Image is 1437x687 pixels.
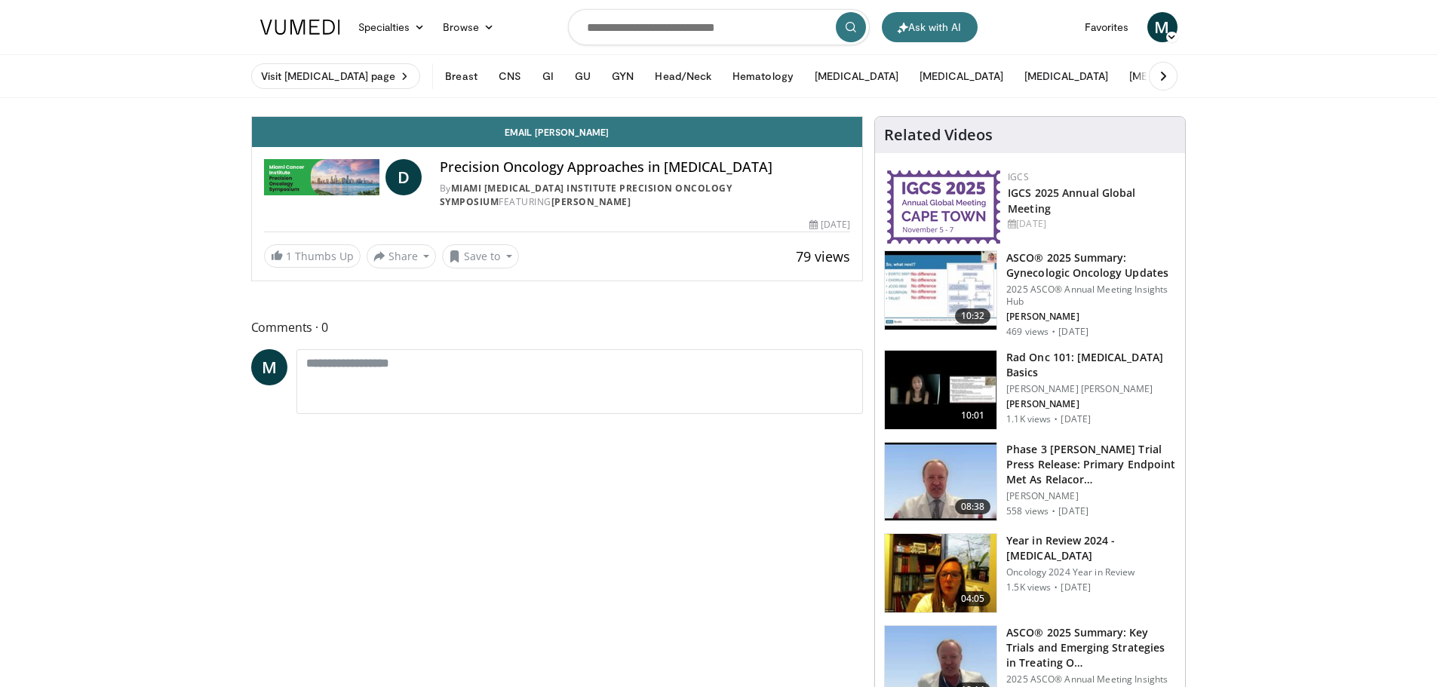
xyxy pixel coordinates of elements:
[264,244,361,268] a: 1 Thumbs Up
[1006,566,1176,578] p: Oncology 2024 Year in Review
[884,442,1176,522] a: 08:38 Phase 3 [PERSON_NAME] Trial Press Release: Primary Endpoint Met As Relacor… [PERSON_NAME] 5...
[566,61,600,91] button: GU
[260,20,340,35] img: VuMedi Logo
[646,61,720,91] button: Head/Neck
[251,317,864,337] span: Comments 0
[1061,581,1091,593] p: [DATE]
[603,61,643,91] button: GYN
[1006,311,1176,323] p: [PERSON_NAME]
[1120,61,1222,91] button: [MEDICAL_DATA]
[568,9,870,45] input: Search topics, interventions
[1008,170,1029,183] a: IGCS
[955,308,991,324] span: 10:32
[1006,383,1176,395] p: [PERSON_NAME] [PERSON_NAME]
[1015,61,1117,91] button: [MEDICAL_DATA]
[806,61,907,91] button: [MEDICAL_DATA]
[809,218,850,232] div: [DATE]
[884,350,1176,430] a: 10:01 Rad Onc 101: [MEDICAL_DATA] Basics [PERSON_NAME] [PERSON_NAME] [PERSON_NAME] 1.1K views · [...
[251,349,287,385] a: M
[1006,581,1051,593] p: 1.5K views
[1058,505,1088,517] p: [DATE]
[1076,12,1138,42] a: Favorites
[1008,217,1173,231] div: [DATE]
[1147,12,1178,42] a: M
[1054,581,1058,593] div: ·
[885,534,996,612] img: ad9eebac-f264-40a2-8285-0f840eeac3ba.150x105_q85_crop-smart_upscale.jpg
[884,533,1176,613] a: 04:05 Year in Review 2024 - [MEDICAL_DATA] Oncology 2024 Year in Review 1.5K views · [DATE]
[440,182,732,208] a: Miami [MEDICAL_DATA] Institute Precision Oncology Symposium
[1006,533,1176,563] h3: Year in Review 2024 - [MEDICAL_DATA]
[434,12,503,42] a: Browse
[1006,505,1049,517] p: 558 views
[264,159,379,195] img: Miami Cancer Institute Precision Oncology Symposium
[955,499,991,514] span: 08:38
[442,244,519,268] button: Save to
[884,250,1176,338] a: 10:32 ASCO® 2025 Summary: Gynecologic Oncology Updates 2025 ASCO® Annual Meeting Insights Hub [PE...
[251,63,421,89] a: Visit [MEDICAL_DATA] page
[1008,186,1135,216] a: IGCS 2025 Annual Global Meeting
[349,12,434,42] a: Specialties
[955,408,991,423] span: 10:01
[1006,250,1176,281] h3: ASCO® 2025 Summary: Gynecologic Oncology Updates
[882,12,978,42] button: Ask with AI
[1054,413,1058,425] div: ·
[367,244,437,268] button: Share
[385,159,422,195] a: D
[533,61,563,91] button: GI
[436,61,486,91] button: Breast
[1006,490,1176,502] p: [PERSON_NAME]
[1006,398,1176,410] p: [PERSON_NAME]
[490,61,530,91] button: CNS
[1006,326,1049,338] p: 469 views
[1058,326,1088,338] p: [DATE]
[885,251,996,330] img: 7df8c98f-88fe-4e46-a5cb-432c7fef284c.150x105_q85_crop-smart_upscale.jpg
[1006,350,1176,380] h3: Rad Onc 101: [MEDICAL_DATA] Basics
[884,126,993,144] h4: Related Videos
[887,170,1000,244] img: 680d42be-3514-43f9-8300-e9d2fda7c814.png.150x105_q85_autocrop_double_scale_upscale_version-0.2.png
[1061,413,1091,425] p: [DATE]
[910,61,1012,91] button: [MEDICAL_DATA]
[1052,505,1055,517] div: ·
[286,249,292,263] span: 1
[1006,442,1176,487] h3: Phase 3 [PERSON_NAME] Trial Press Release: Primary Endpoint Met As Relacor…
[252,117,863,147] a: Email [PERSON_NAME]
[440,159,850,176] h4: Precision Oncology Approaches in [MEDICAL_DATA]
[723,61,803,91] button: Hematology
[1052,326,1055,338] div: ·
[955,591,991,606] span: 04:05
[796,247,850,265] span: 79 views
[1006,413,1051,425] p: 1.1K views
[885,443,996,521] img: 65e2b390-79d1-4025-b293-be80909e7c94.150x105_q85_crop-smart_upscale.jpg
[440,182,850,209] div: By FEATURING
[885,351,996,429] img: aee802ce-c4cb-403d-b093-d98594b3404c.150x105_q85_crop-smart_upscale.jpg
[551,195,631,208] a: [PERSON_NAME]
[1006,625,1176,670] h3: ASCO® 2025 Summary: Key Trials and Emerging Strategies in Treating O…
[1006,284,1176,308] p: 2025 ASCO® Annual Meeting Insights Hub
